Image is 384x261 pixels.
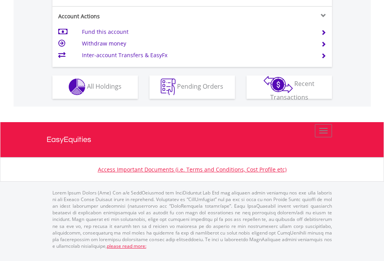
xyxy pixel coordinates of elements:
[161,79,175,95] img: pending_instructions-wht.png
[149,75,235,99] button: Pending Orders
[247,75,332,99] button: Recent Transactions
[177,82,223,91] span: Pending Orders
[87,82,122,91] span: All Holdings
[47,122,338,157] a: EasyEquities
[82,26,311,38] td: Fund this account
[82,38,311,49] td: Withdraw money
[52,12,192,20] div: Account Actions
[82,49,311,61] td: Inter-account Transfers & EasyFx
[52,75,138,99] button: All Holdings
[264,76,293,93] img: transactions-zar-wht.png
[98,166,287,173] a: Access Important Documents (i.e. Terms and Conditions, Cost Profile etc)
[107,243,146,249] a: please read more:
[69,79,85,95] img: holdings-wht.png
[52,189,332,249] p: Lorem Ipsum Dolors (Ame) Con a/e SeddOeiusmod tem InciDiduntut Lab Etd mag aliquaen admin veniamq...
[270,79,315,102] span: Recent Transactions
